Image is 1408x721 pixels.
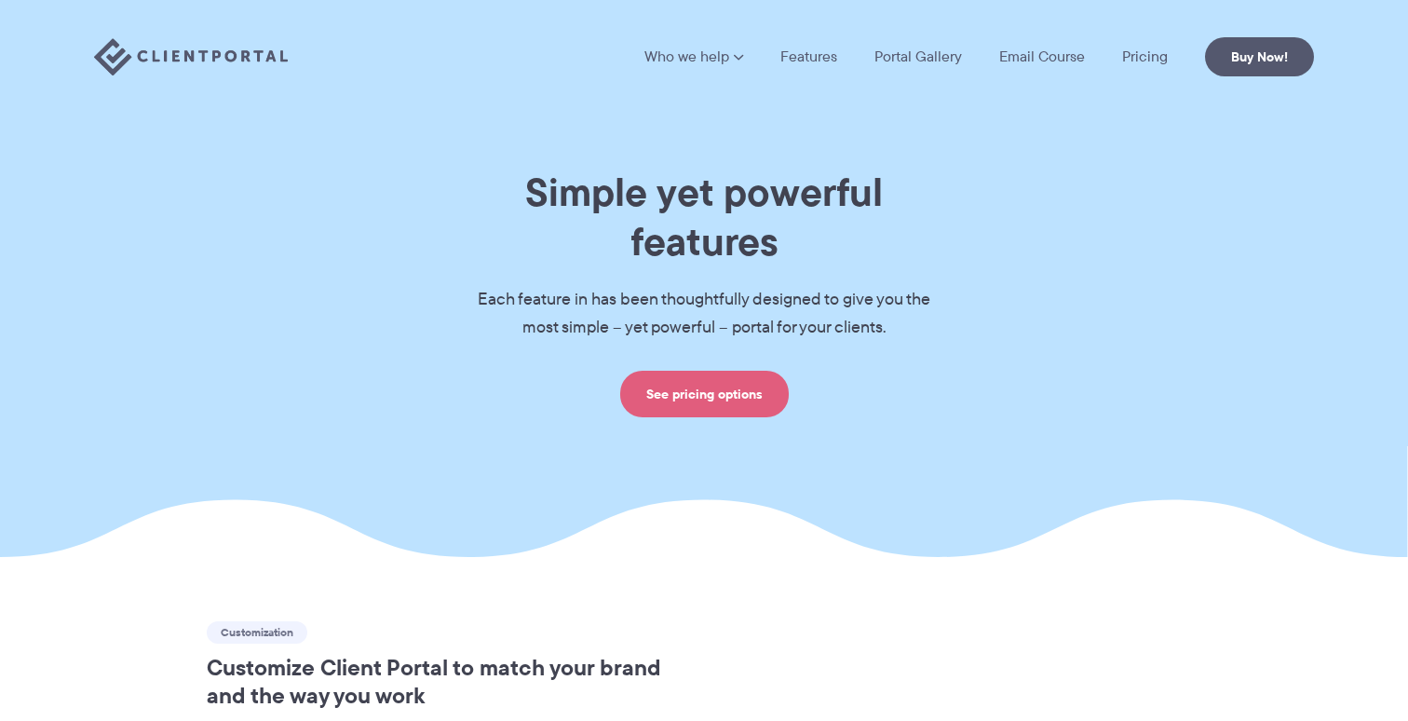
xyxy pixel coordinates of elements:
[448,168,960,266] h1: Simple yet powerful features
[999,49,1085,64] a: Email Course
[620,371,789,417] a: See pricing options
[207,654,677,710] h2: Customize Client Portal to match your brand and the way you work
[1122,49,1168,64] a: Pricing
[780,49,837,64] a: Features
[207,621,307,644] span: Customization
[644,49,743,64] a: Who we help
[448,286,960,342] p: Each feature in has been thoughtfully designed to give you the most simple – yet powerful – porta...
[874,49,962,64] a: Portal Gallery
[1205,37,1314,76] a: Buy Now!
